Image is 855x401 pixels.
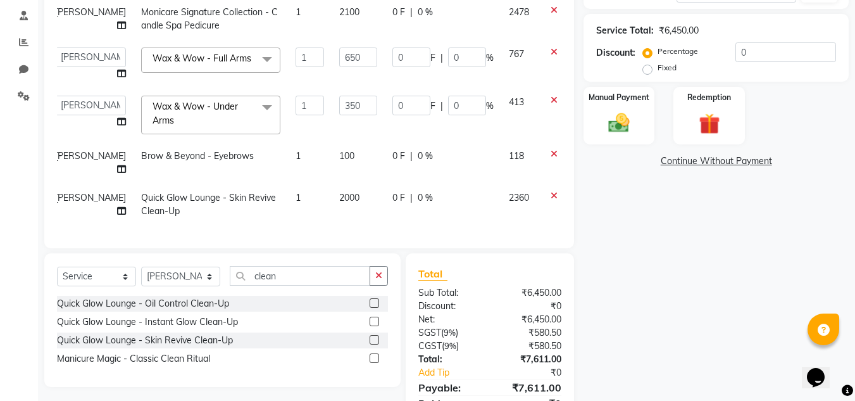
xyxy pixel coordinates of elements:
div: ₹6,450.00 [490,313,571,326]
div: ₹6,450.00 [490,286,571,300]
span: CGST [418,340,442,352]
span: 1 [296,192,301,203]
img: _cash.svg [602,111,636,135]
label: Fixed [658,62,677,73]
span: Wax & Wow - Full Arms [153,53,251,64]
span: 118 [509,150,524,162]
span: 9% [444,328,456,338]
span: SGST [418,327,441,338]
div: Manicure Magic - Classic Clean Ritual [57,352,210,366]
span: % [486,51,494,65]
span: 0 F [392,191,405,205]
iframe: chat widget [802,350,842,388]
div: ₹580.50 [490,340,571,353]
span: Brow & Beyond - Eyebrows [141,150,254,162]
div: Discount: [409,300,490,313]
label: Manual Payment [589,92,649,103]
span: F [430,99,435,113]
div: Total: [409,353,490,366]
span: [PERSON_NAME] [55,6,126,18]
div: Payable: [409,380,490,395]
span: Monicare Signature Collection - Candle Spa Pedicure [141,6,278,31]
div: Discount: [596,46,635,60]
div: Quick Glow Lounge - Oil Control Clean-Up [57,297,229,310]
div: ₹0 [504,366,571,379]
span: 1 [296,150,301,162]
span: 2360 [509,192,529,203]
div: Net: [409,313,490,326]
span: 0 % [418,150,433,163]
span: 0 F [392,6,405,19]
img: _gift.svg [692,111,727,137]
span: 0 F [392,150,405,163]
label: Redemption [687,92,731,103]
span: 100 [339,150,354,162]
input: Search or Scan [230,266,370,286]
div: ( ) [409,340,490,353]
span: Quick Glow Lounge - Skin Revive Clean-Up [141,192,276,217]
span: F [430,51,435,65]
a: x [174,115,180,126]
span: 0 % [418,191,433,205]
div: ₹6,450.00 [659,24,699,37]
span: 2478 [509,6,529,18]
span: 2100 [339,6,359,18]
div: Sub Total: [409,286,490,300]
span: [PERSON_NAME] [55,192,126,203]
span: 0 % [418,6,433,19]
div: Quick Glow Lounge - Instant Glow Clean-Up [57,315,238,329]
span: 413 [509,96,524,108]
a: Continue Without Payment [586,155,846,168]
span: | [440,99,443,113]
a: Add Tip [409,366,503,379]
div: ₹7,611.00 [490,380,571,395]
div: ₹0 [490,300,571,313]
span: | [410,6,413,19]
span: | [440,51,443,65]
span: [PERSON_NAME] [55,150,126,162]
div: ₹580.50 [490,326,571,340]
span: 2000 [339,192,359,203]
span: 9% [444,341,456,351]
div: ( ) [409,326,490,340]
div: ₹7,611.00 [490,353,571,366]
span: Total [418,267,447,281]
span: 767 [509,48,524,60]
span: 1 [296,6,301,18]
div: Service Total: [596,24,654,37]
label: Percentage [658,46,698,57]
span: | [410,191,413,205]
span: Wax & Wow - Under Arms [153,101,238,125]
span: | [410,150,413,163]
a: x [251,53,257,64]
div: Quick Glow Lounge - Skin Revive Clean-Up [57,334,233,347]
span: % [486,99,494,113]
